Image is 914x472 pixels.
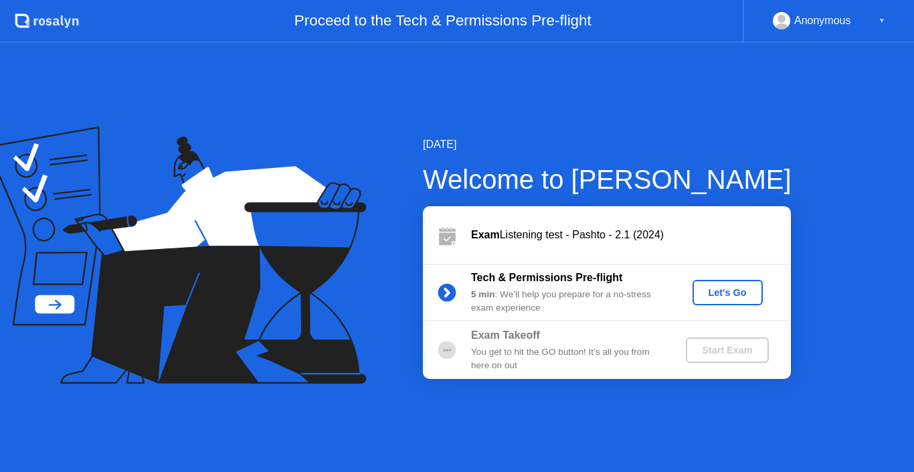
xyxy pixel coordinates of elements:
[691,345,763,356] div: Start Exam
[471,272,622,283] b: Tech & Permissions Pre-flight
[686,337,768,363] button: Start Exam
[693,280,763,305] button: Let's Go
[423,159,792,200] div: Welcome to [PERSON_NAME]
[471,288,664,315] div: : We’ll help you prepare for a no-stress exam experience
[471,229,500,240] b: Exam
[471,289,495,299] b: 5 min
[698,287,757,298] div: Let's Go
[879,12,885,29] div: ▼
[471,329,540,341] b: Exam Takeoff
[471,227,791,243] div: Listening test - Pashto - 2.1 (2024)
[423,137,792,153] div: [DATE]
[471,345,664,373] div: You get to hit the GO button! It’s all you from here on out
[794,12,851,29] div: Anonymous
